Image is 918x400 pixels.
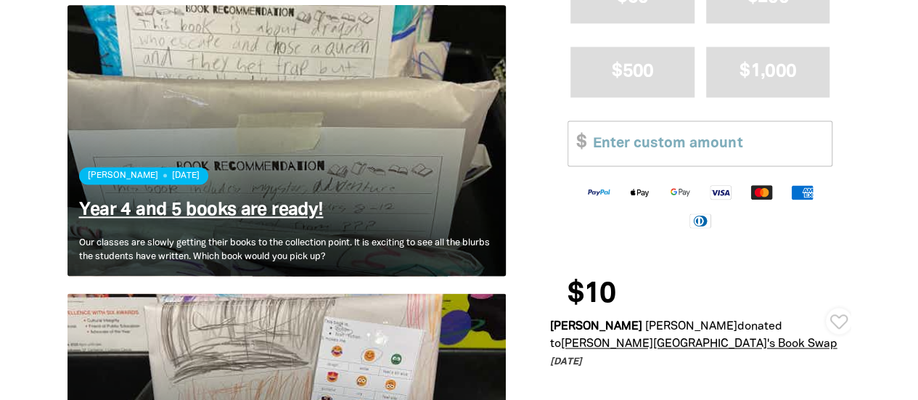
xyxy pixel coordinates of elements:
input: Enter custom amount [583,121,832,166]
p: [DATE] [549,356,839,370]
img: American Express logo [782,184,822,200]
img: Google Pay logo [660,184,700,200]
span: $10 [567,281,615,310]
img: Diners Club logo [680,212,721,229]
em: [PERSON_NAME] [644,322,737,332]
img: Mastercard logo [741,184,782,200]
button: $1,000 [706,47,830,97]
img: Visa logo [700,184,741,200]
a: [PERSON_NAME][GEOGRAPHIC_DATA]'s Book Swap [560,340,837,350]
img: Paypal logo [578,184,619,200]
button: $500 [570,47,694,97]
div: Donation stream [549,272,851,370]
img: Apple Pay logo [619,184,660,200]
span: donated to [549,322,782,350]
em: [PERSON_NAME] [549,322,642,332]
span: $500 [612,63,653,80]
span: $ [568,121,586,166]
a: Year 4 and 5 books are ready! [79,202,324,219]
div: Available payment methods [567,172,832,240]
span: $1,000 [739,63,796,80]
